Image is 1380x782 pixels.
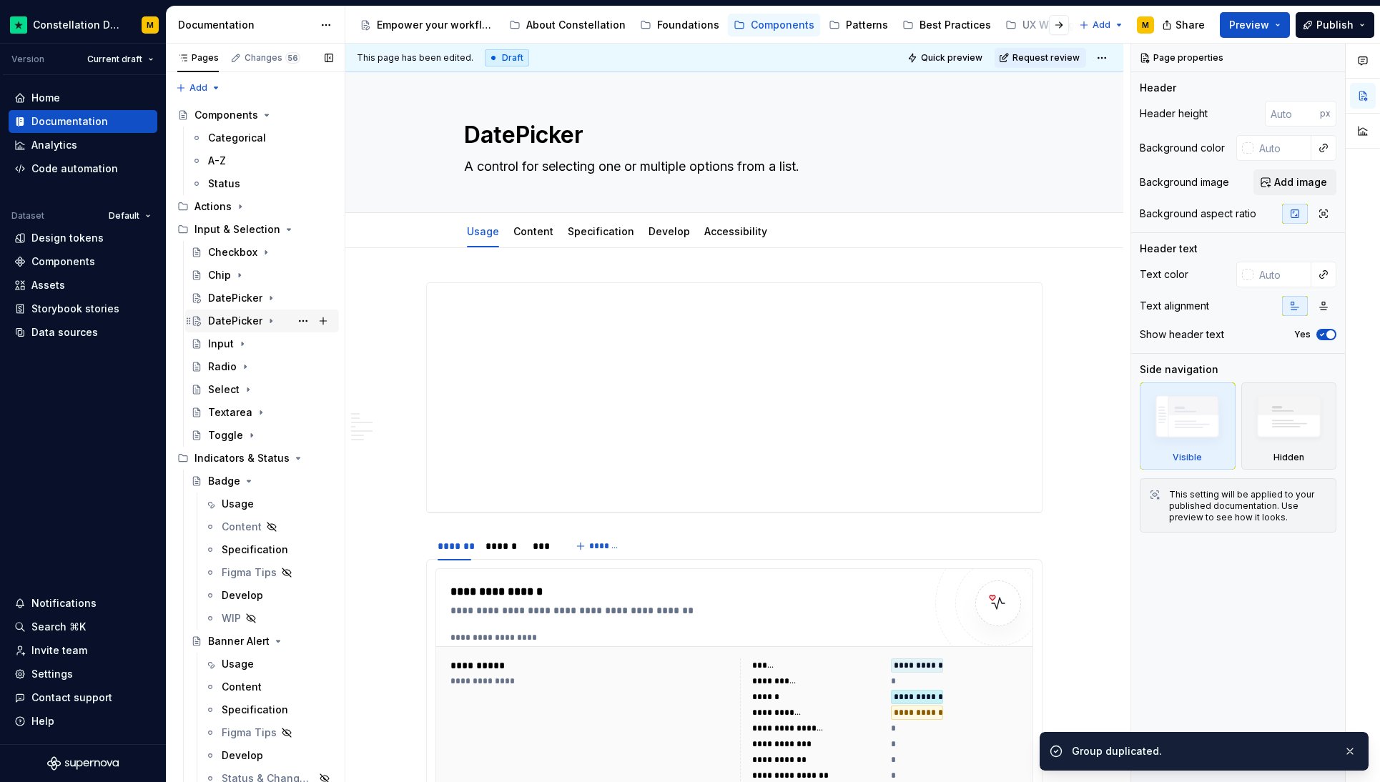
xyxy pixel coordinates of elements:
[9,274,157,297] a: Assets
[1294,329,1311,340] label: Yes
[751,18,814,32] div: Components
[208,245,257,259] div: Checkbox
[11,210,44,222] div: Dataset
[9,592,157,615] button: Notifications
[222,680,262,694] div: Content
[354,14,501,36] a: Empower your workflow. Build incredible experiences.
[568,225,634,237] a: Specification
[199,721,339,744] a: Figma Tips
[9,663,157,686] a: Settings
[199,653,339,675] a: Usage
[172,218,339,241] div: Input & Selection
[185,287,339,310] a: DatePicker
[1140,107,1208,121] div: Header height
[185,355,339,378] a: Radio
[208,131,266,145] div: Categorical
[9,110,157,133] a: Documentation
[485,49,529,66] div: Draft
[9,157,157,180] a: Code automation
[1000,14,1096,36] a: UX Writing
[1169,489,1327,523] div: This setting will be applied to your published documentation. Use preview to see how it looks.
[31,643,87,658] div: Invite team
[31,91,60,105] div: Home
[31,596,97,610] div: Notifications
[354,11,1072,39] div: Page tree
[194,199,232,214] div: Actions
[208,177,240,191] div: Status
[699,216,773,246] div: Accessibility
[31,302,119,316] div: Storybook stories
[185,310,339,332] a: DatePicker
[208,337,234,351] div: Input
[172,78,225,98] button: Add
[9,297,157,320] a: Storybook stories
[208,268,231,282] div: Chip
[9,227,157,249] a: Design tokens
[194,451,290,465] div: Indicators & Status
[1072,744,1332,758] div: Group duplicated.
[185,241,339,264] a: Checkbox
[185,264,339,287] a: Chip
[1229,18,1269,32] span: Preview
[208,428,243,442] div: Toggle
[9,639,157,662] a: Invite team
[634,14,725,36] a: Foundations
[1220,12,1290,38] button: Preview
[222,726,277,740] div: Figma Tips
[562,216,640,246] div: Specification
[9,686,157,709] button: Contact support
[208,474,240,488] div: Badge
[920,18,991,32] div: Best Practices
[461,118,1002,152] textarea: DatePicker
[31,667,73,681] div: Settings
[47,756,119,771] svg: Supernova Logo
[1075,15,1128,35] button: Add
[643,216,696,246] div: Develop
[921,52,982,64] span: Quick preview
[1140,267,1188,282] div: Text color
[31,162,118,176] div: Code automation
[199,538,339,561] a: Specification
[9,250,157,273] a: Components
[1253,135,1311,161] input: Auto
[11,54,44,65] div: Version
[31,620,86,634] div: Search ⌘K
[208,382,240,397] div: Select
[222,588,263,603] div: Develop
[1173,452,1202,463] div: Visible
[172,447,339,470] div: Indicators & Status
[513,225,553,237] a: Content
[1140,362,1218,377] div: Side navigation
[1140,141,1225,155] div: Background color
[208,360,237,374] div: Radio
[9,134,157,157] a: Analytics
[199,675,339,698] a: Content
[1320,108,1331,119] p: px
[1140,242,1198,256] div: Header text
[467,225,499,237] a: Usage
[704,225,767,237] a: Accessibility
[526,18,626,32] div: About Constellation
[10,16,27,34] img: d602db7a-5e75-4dfe-a0a4-4b8163c7bad2.png
[1142,19,1149,31] div: M
[1273,452,1304,463] div: Hidden
[1140,175,1229,189] div: Background image
[222,565,277,580] div: Figma Tips
[1274,175,1327,189] span: Add image
[199,744,339,767] a: Develop
[185,332,339,355] a: Input
[185,127,339,149] a: Categorical
[1140,382,1236,470] div: Visible
[1296,12,1374,38] button: Publish
[222,703,288,717] div: Specification
[177,52,219,64] div: Pages
[31,138,77,152] div: Analytics
[1176,18,1205,32] span: Share
[222,657,254,671] div: Usage
[81,49,160,69] button: Current draft
[823,14,894,36] a: Patterns
[102,206,157,226] button: Default
[657,18,719,32] div: Foundations
[3,9,163,40] button: Constellation Design SystemM
[1253,262,1311,287] input: Auto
